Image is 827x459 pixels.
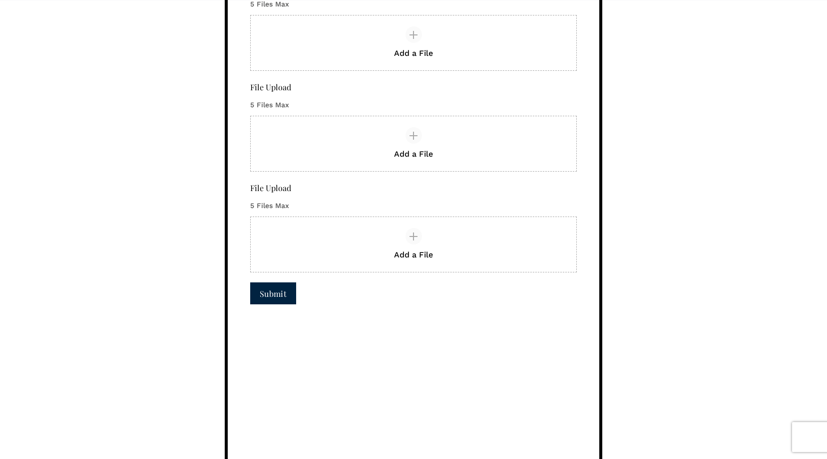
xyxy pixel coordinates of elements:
span: File Upload [250,182,291,195]
p: 5 Files Max [250,197,577,215]
span: Add a File [394,149,433,159]
span: File Upload [250,81,291,94]
span: Submit [260,288,287,299]
p: 5 Files Max [250,96,577,114]
span: Add a File [394,48,433,58]
button: SubmitSubmit [250,282,296,304]
span: Add a File [394,250,433,259]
